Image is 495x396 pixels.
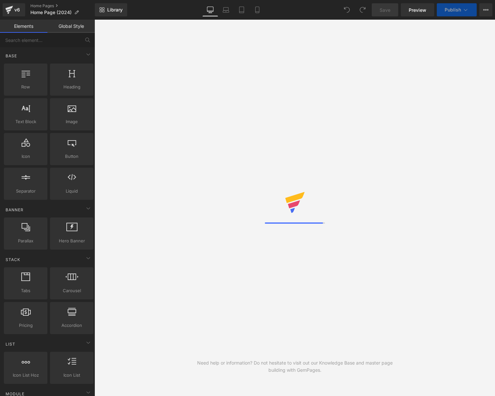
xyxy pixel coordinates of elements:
a: Home Pages [30,3,95,9]
span: Row [6,84,45,90]
span: Base [5,53,18,59]
a: Mobile [249,3,265,16]
span: Save [380,7,390,13]
button: More [479,3,492,16]
a: Global Style [47,20,95,33]
a: Tablet [234,3,249,16]
span: Hero Banner [52,237,92,244]
span: Library [107,7,123,13]
span: Icon List Hoz [6,372,45,379]
span: Heading [52,84,92,90]
a: Laptop [218,3,234,16]
span: Pricing [6,322,45,329]
a: Preview [401,3,434,16]
button: Undo [340,3,353,16]
span: Button [52,153,92,160]
a: Desktop [202,3,218,16]
span: Accordion [52,322,92,329]
span: Text Block [6,118,45,125]
span: Liquid [52,188,92,195]
span: Separator [6,188,45,195]
span: List [5,341,16,347]
span: Banner [5,207,24,213]
span: Preview [409,7,426,13]
span: Home Page (2024) [30,10,72,15]
a: New Library [95,3,127,16]
span: Icon List [52,372,92,379]
span: Parallax [6,237,45,244]
span: Icon [6,153,45,160]
button: Publish [437,3,477,16]
span: Stack [5,256,21,263]
span: Tabs [6,287,45,294]
span: Carousel [52,287,92,294]
a: v6 [3,3,25,16]
div: v6 [13,6,21,14]
div: Need help or information? Do not hesitate to visit out our Knowledge Base and master page buildin... [195,359,395,374]
button: Redo [356,3,369,16]
span: Image [52,118,92,125]
span: Publish [445,7,461,12]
